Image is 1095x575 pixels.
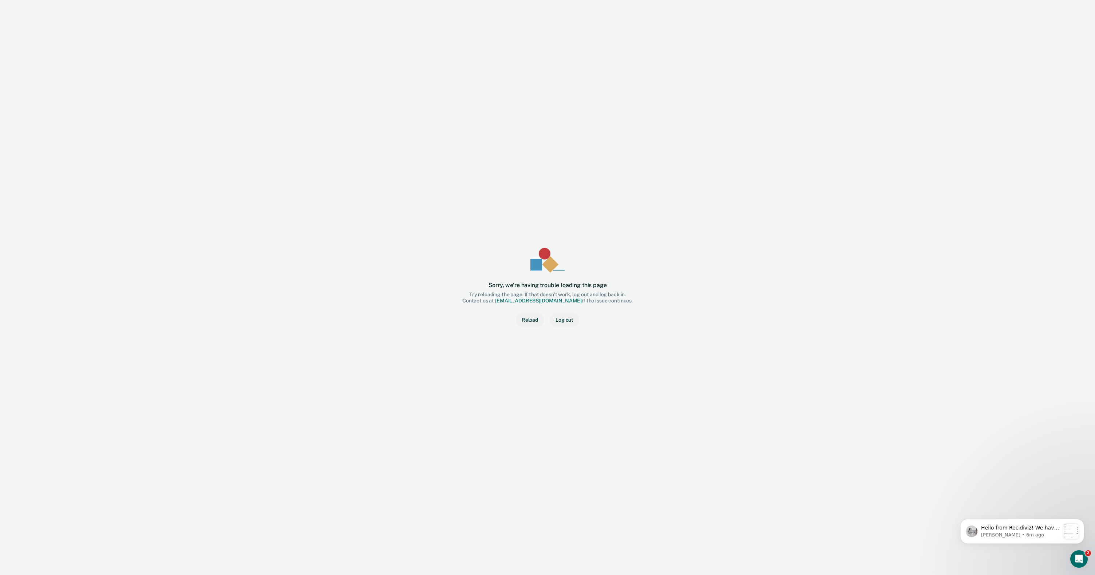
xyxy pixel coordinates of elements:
[516,313,544,327] button: Reload
[949,504,1095,555] iframe: Intercom notifications message
[1070,550,1088,568] iframe: Intercom live chat
[550,313,579,327] button: Log out
[32,20,110,258] span: Hello from Recidiviz! We have some exciting news. Officers will now have their own Overview page ...
[1085,550,1091,556] span: 2
[462,292,633,304] div: Try reloading the page. If that doesn’t work, log out and log back in. Contact us at if the issue...
[32,27,110,34] p: Message from Kim, sent 6m ago
[495,298,582,304] a: [EMAIL_ADDRESS][DOMAIN_NAME]
[489,282,607,289] div: Sorry, we’re having trouble loading this page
